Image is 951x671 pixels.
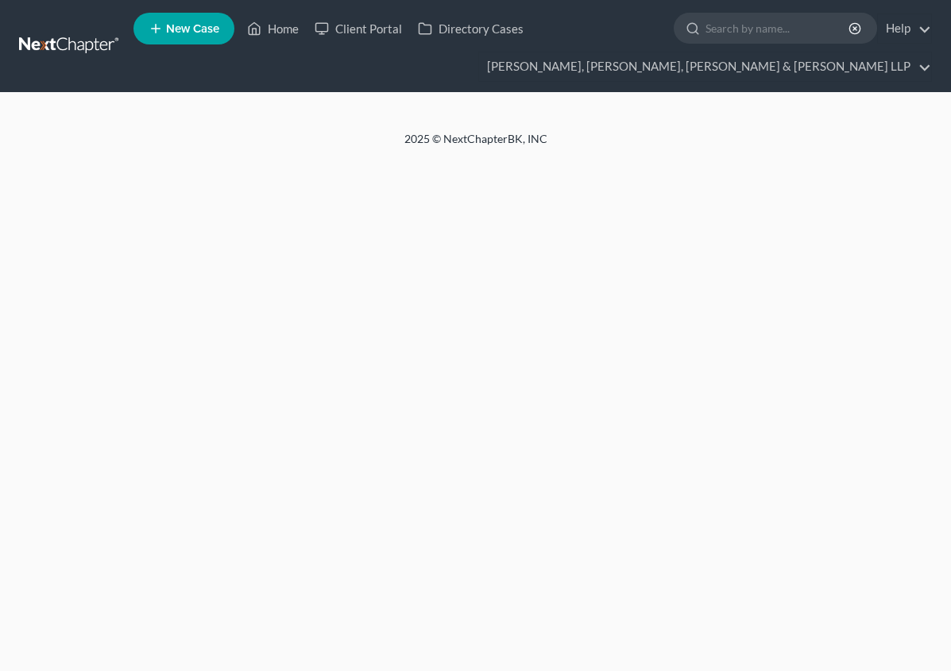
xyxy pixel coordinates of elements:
[878,14,931,43] a: Help
[307,14,410,43] a: Client Portal
[479,52,931,81] a: [PERSON_NAME], [PERSON_NAME], [PERSON_NAME] & [PERSON_NAME] LLP
[166,23,219,35] span: New Case
[239,14,307,43] a: Home
[410,14,532,43] a: Directory Cases
[95,131,857,160] div: 2025 © NextChapterBK, INC
[706,13,851,43] input: Search by name...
